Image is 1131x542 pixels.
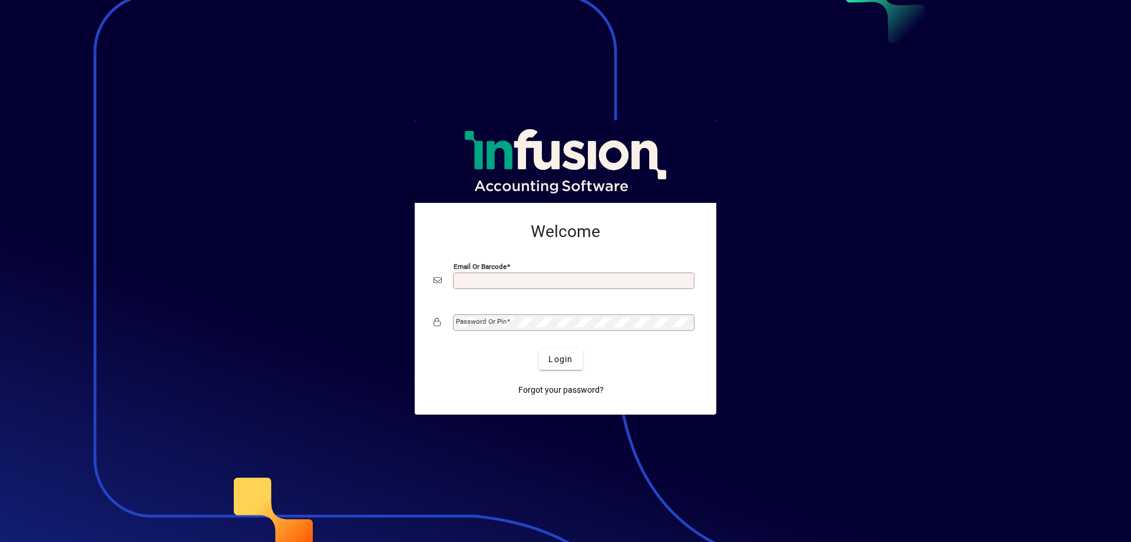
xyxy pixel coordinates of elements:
[456,317,507,326] mat-label: Password or Pin
[518,384,604,396] span: Forgot your password?
[548,353,573,366] span: Login
[434,222,697,242] h2: Welcome
[539,349,582,370] button: Login
[454,262,507,271] mat-label: Email or Barcode
[514,379,609,400] a: Forgot your password?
